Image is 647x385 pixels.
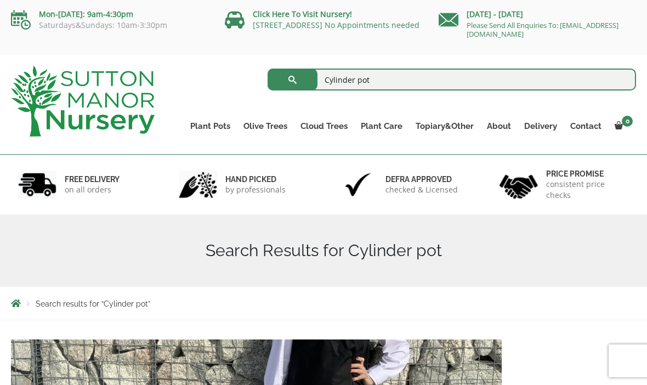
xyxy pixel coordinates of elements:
p: Saturdays&Sundays: 10am-3:30pm [11,21,208,30]
img: 4.jpg [500,168,538,201]
a: Plant Pots [184,118,237,134]
p: on all orders [65,184,120,195]
a: Click Here To Visit Nursery! [253,9,352,19]
h6: Price promise [546,169,629,179]
h6: hand picked [225,174,286,184]
a: Olive Trees [237,118,294,134]
a: 0 [608,118,636,134]
img: logo [11,66,155,137]
p: by professionals [225,184,286,195]
img: 3.jpg [339,171,377,199]
h6: FREE DELIVERY [65,174,120,184]
h1: Search Results for Cylinder pot [11,241,636,261]
span: 0 [622,116,633,127]
span: Search results for “Cylinder pot” [36,299,150,308]
a: Topiary&Other [409,118,480,134]
a: About [480,118,518,134]
a: [STREET_ADDRESS] No Appointments needed [253,20,419,30]
a: Delivery [518,118,564,134]
p: consistent price checks [546,179,629,201]
input: Search... [268,69,637,90]
p: [DATE] - [DATE] [439,8,636,21]
img: 1.jpg [18,171,56,199]
img: 2.jpg [179,171,217,199]
p: checked & Licensed [385,184,458,195]
a: Plant Care [354,118,409,134]
nav: Breadcrumbs [11,299,636,308]
a: Cloud Trees [294,118,354,134]
a: Please Send All Enquiries To: [EMAIL_ADDRESS][DOMAIN_NAME] [467,20,618,39]
a: Contact [564,118,608,134]
p: Mon-[DATE]: 9am-4:30pm [11,8,208,21]
h6: Defra approved [385,174,458,184]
